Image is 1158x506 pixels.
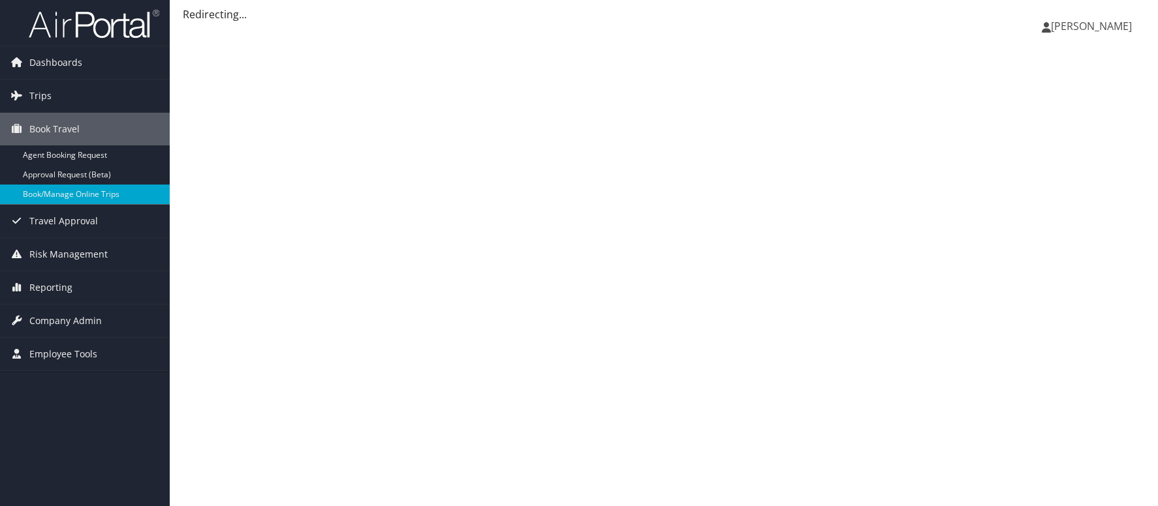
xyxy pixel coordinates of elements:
[29,338,97,370] span: Employee Tools
[1042,7,1145,46] a: [PERSON_NAME]
[29,205,98,237] span: Travel Approval
[29,46,82,79] span: Dashboards
[29,271,72,304] span: Reporting
[29,113,80,145] span: Book Travel
[29,305,102,337] span: Company Admin
[29,8,159,39] img: airportal-logo.png
[1051,19,1132,33] span: [PERSON_NAME]
[29,80,52,112] span: Trips
[183,7,1145,22] div: Redirecting...
[29,238,108,271] span: Risk Management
